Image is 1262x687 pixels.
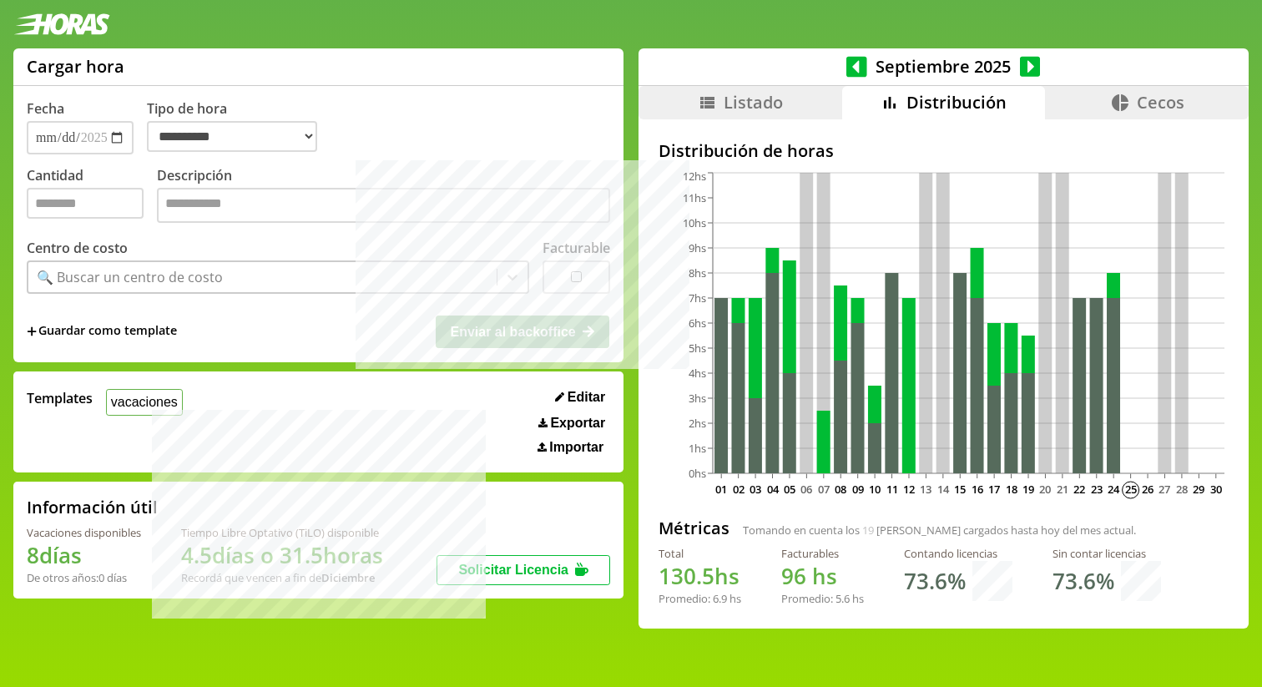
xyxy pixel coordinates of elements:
[458,563,568,577] span: Solicitar Licencia
[689,366,706,381] tspan: 4hs
[988,482,1000,497] text: 17
[1176,482,1188,497] text: 28
[157,188,610,223] textarea: Descripción
[13,13,110,35] img: logotipo
[862,523,874,538] span: 19
[27,55,124,78] h1: Cargar hora
[1193,482,1204,497] text: 29
[533,415,610,432] button: Exportar
[867,55,1020,78] span: Septiembre 2025
[689,391,706,406] tspan: 3hs
[27,570,141,585] div: De otros años: 0 días
[1108,482,1120,497] text: 24
[1137,91,1184,114] span: Cecos
[715,482,727,497] text: 01
[1039,482,1051,497] text: 20
[1022,482,1034,497] text: 19
[906,91,1007,114] span: Distribución
[972,482,983,497] text: 16
[27,188,144,219] input: Cantidad
[937,482,950,497] text: 14
[689,316,706,331] tspan: 6hs
[689,290,706,306] tspan: 7hs
[784,482,795,497] text: 05
[1057,482,1068,497] text: 21
[1073,482,1085,497] text: 22
[659,561,741,591] h1: hs
[954,482,966,497] text: 15
[181,570,383,585] div: Recordá que vencen a fin de
[147,99,331,154] label: Tipo de hora
[818,482,830,497] text: 07
[781,561,864,591] h1: hs
[659,517,729,539] h2: Métricas
[781,546,864,561] div: Facturables
[37,268,223,286] div: 🔍 Buscar un centro de costo
[27,99,64,118] label: Fecha
[732,482,744,497] text: 02
[543,239,610,257] label: Facturable
[549,440,603,455] span: Importar
[683,169,706,184] tspan: 12hs
[781,561,806,591] span: 96
[1091,482,1103,497] text: 23
[550,389,610,406] button: Editar
[750,482,761,497] text: 03
[766,482,779,497] text: 04
[659,546,741,561] div: Total
[1053,566,1114,596] h1: 73.6 %
[181,525,383,540] div: Tiempo Libre Optativo (TiLO) disponible
[27,540,141,570] h1: 8 días
[781,591,864,606] div: Promedio: hs
[147,121,317,152] select: Tipo de hora
[869,482,881,497] text: 10
[1124,482,1136,497] text: 25
[689,341,706,356] tspan: 5hs
[743,523,1136,538] span: Tomando en cuenta los [PERSON_NAME] cargados hasta hoy del mes actual.
[659,139,1229,162] h2: Distribución de horas
[568,390,605,405] span: Editar
[550,416,605,431] span: Exportar
[851,482,863,497] text: 09
[689,441,706,456] tspan: 1hs
[920,482,931,497] text: 13
[27,389,93,407] span: Templates
[321,570,375,585] b: Diciembre
[1210,482,1222,497] text: 30
[27,322,177,341] span: +Guardar como template
[157,166,610,227] label: Descripción
[689,466,706,481] tspan: 0hs
[713,591,727,606] span: 6.9
[27,322,37,341] span: +
[27,166,157,227] label: Cantidad
[835,591,850,606] span: 5.6
[835,482,846,497] text: 08
[437,555,610,585] button: Solicitar Licencia
[689,265,706,280] tspan: 8hs
[903,482,915,497] text: 12
[1142,482,1153,497] text: 26
[904,546,1012,561] div: Contando licencias
[904,566,966,596] h1: 73.6 %
[689,240,706,255] tspan: 9hs
[800,482,812,497] text: 06
[27,525,141,540] div: Vacaciones disponibles
[689,416,706,431] tspan: 2hs
[27,496,158,518] h2: Información útil
[659,561,714,591] span: 130.5
[1159,482,1170,497] text: 27
[886,482,897,497] text: 11
[683,215,706,230] tspan: 10hs
[724,91,783,114] span: Listado
[683,190,706,205] tspan: 11hs
[659,591,741,606] div: Promedio: hs
[181,540,383,570] h1: 4.5 días o 31.5 horas
[106,389,183,415] button: vacaciones
[1005,482,1017,497] text: 18
[27,239,128,257] label: Centro de costo
[1053,546,1161,561] div: Sin contar licencias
